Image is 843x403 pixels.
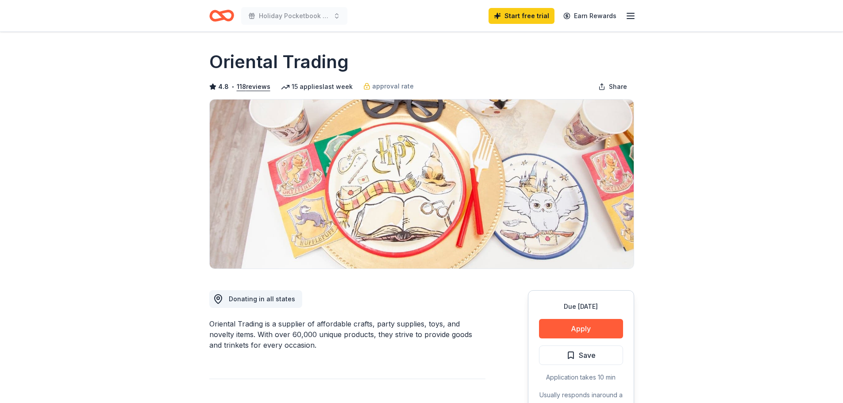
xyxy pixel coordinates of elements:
span: Holiday Pocketbook Bingo [259,11,330,21]
div: Application takes 10 min [539,372,623,383]
button: Share [591,78,634,96]
button: Holiday Pocketbook Bingo [241,7,347,25]
div: Oriental Trading is a supplier of affordable crafts, party supplies, toys, and novelty items. Wit... [209,319,485,350]
button: Save [539,345,623,365]
a: Start free trial [489,8,554,24]
span: • [231,83,234,90]
div: Due [DATE] [539,301,623,312]
span: Save [579,349,596,361]
a: Home [209,5,234,26]
img: Image for Oriental Trading [210,100,634,269]
span: Share [609,81,627,92]
span: 4.8 [218,81,229,92]
h1: Oriental Trading [209,50,349,74]
button: 118reviews [237,81,270,92]
span: Donating in all states [229,295,295,303]
a: Earn Rewards [558,8,622,24]
button: Apply [539,319,623,338]
span: approval rate [372,81,414,92]
div: 15 applies last week [281,81,353,92]
a: approval rate [363,81,414,92]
